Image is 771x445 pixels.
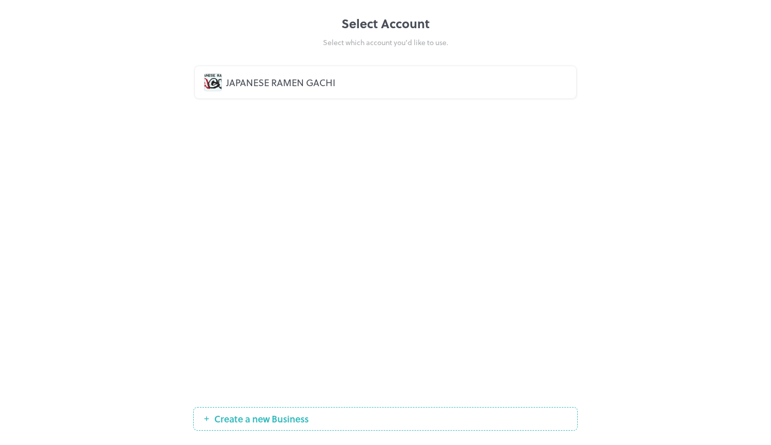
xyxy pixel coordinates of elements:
[226,75,567,89] div: JAPANESE RAMEN GACHI
[209,414,314,424] span: Create a new Business
[193,407,578,431] button: Create a new Business
[205,74,221,91] img: avatar
[193,14,578,33] div: Select Account
[193,37,578,48] div: Select which account you’d like to use.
